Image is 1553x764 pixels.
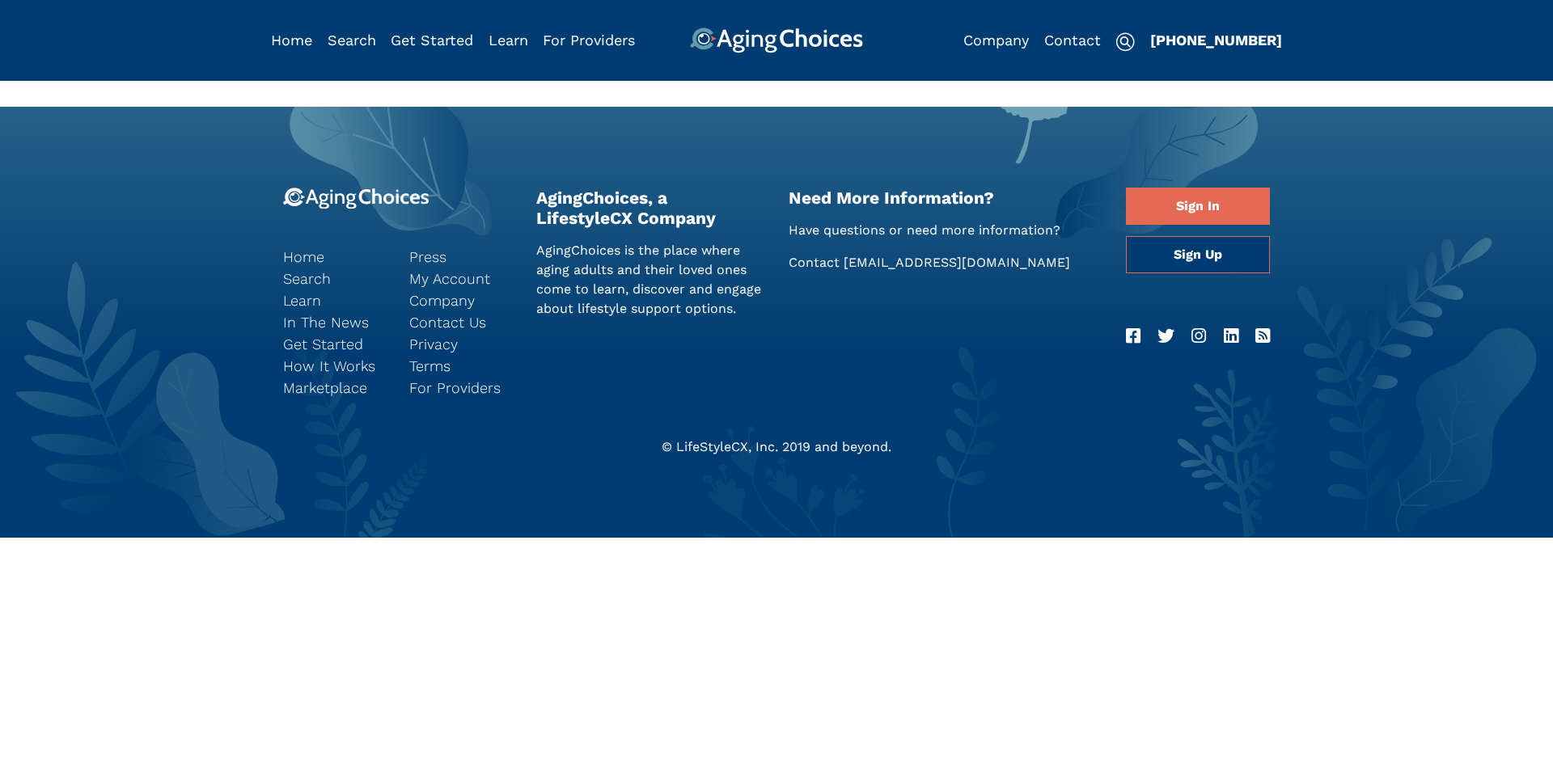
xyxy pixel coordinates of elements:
div: Popover trigger [328,27,376,53]
a: [EMAIL_ADDRESS][DOMAIN_NAME] [844,255,1070,270]
a: How It Works [283,355,385,377]
p: Contact [789,253,1102,272]
a: Get Started [391,32,473,49]
a: Home [283,246,385,268]
a: Learn [283,289,385,311]
a: For Providers [409,377,511,399]
p: Have questions or need more information? [789,221,1102,240]
a: Home [271,32,312,49]
a: Terms [409,355,511,377]
img: 9-logo.svg [283,188,430,209]
a: My Account [409,268,511,289]
a: Marketplace [283,377,385,399]
a: Search [328,32,376,49]
img: search-icon.svg [1115,32,1135,52]
a: Get Started [283,333,385,355]
a: In The News [283,311,385,333]
a: RSS Feed [1255,323,1270,349]
a: Privacy [409,333,511,355]
div: © LifeStyleCX, Inc. 2019 and beyond. [271,437,1282,457]
a: Contact Us [409,311,511,333]
a: Company [409,289,511,311]
a: For Providers [543,32,635,49]
h2: AgingChoices, a LifestyleCX Company [536,188,765,228]
h2: Need More Information? [789,188,1102,208]
a: Search [283,268,385,289]
a: Press [409,246,511,268]
a: Facebook [1126,323,1140,349]
a: Twitter [1157,323,1174,349]
p: AgingChoices is the place where aging adults and their loved ones come to learn, discover and eng... [536,241,765,319]
a: Instagram [1191,323,1206,349]
a: Contact [1044,32,1101,49]
a: [PHONE_NUMBER] [1150,32,1282,49]
a: Sign Up [1126,236,1270,273]
a: Learn [489,32,528,49]
a: LinkedIn [1224,323,1238,349]
a: Company [963,32,1029,49]
a: Sign In [1126,188,1270,225]
img: AgingChoices [690,27,863,53]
